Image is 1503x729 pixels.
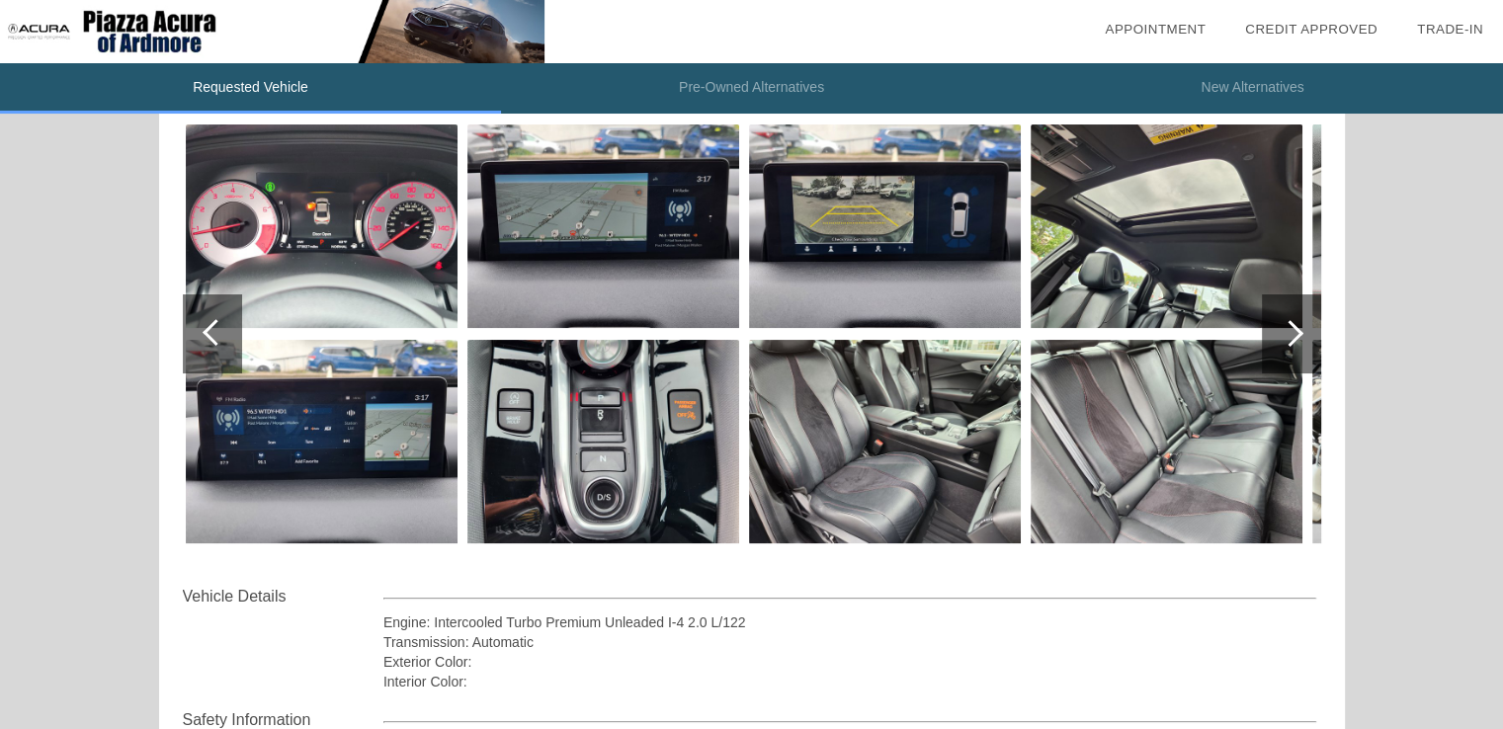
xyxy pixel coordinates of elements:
img: image.aspx [1031,340,1302,543]
a: Credit Approved [1245,22,1378,37]
li: New Alternatives [1002,63,1503,114]
img: image.aspx [749,124,1021,328]
div: Transmission: Automatic [383,632,1317,652]
img: image.aspx [186,340,458,543]
li: Pre-Owned Alternatives [501,63,1002,114]
a: Trade-In [1417,22,1483,37]
img: image.aspx [467,124,739,328]
img: image.aspx [186,124,458,328]
div: Engine: Intercooled Turbo Premium Unleaded I-4 2.0 L/122 [383,612,1317,632]
img: image.aspx [749,340,1021,543]
div: Vehicle Details [183,585,383,608]
img: image.aspx [1031,124,1302,328]
img: image.aspx [467,340,739,543]
div: Interior Color: [383,672,1317,691]
div: Exterior Color: [383,652,1317,672]
a: Appointment [1105,22,1206,37]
